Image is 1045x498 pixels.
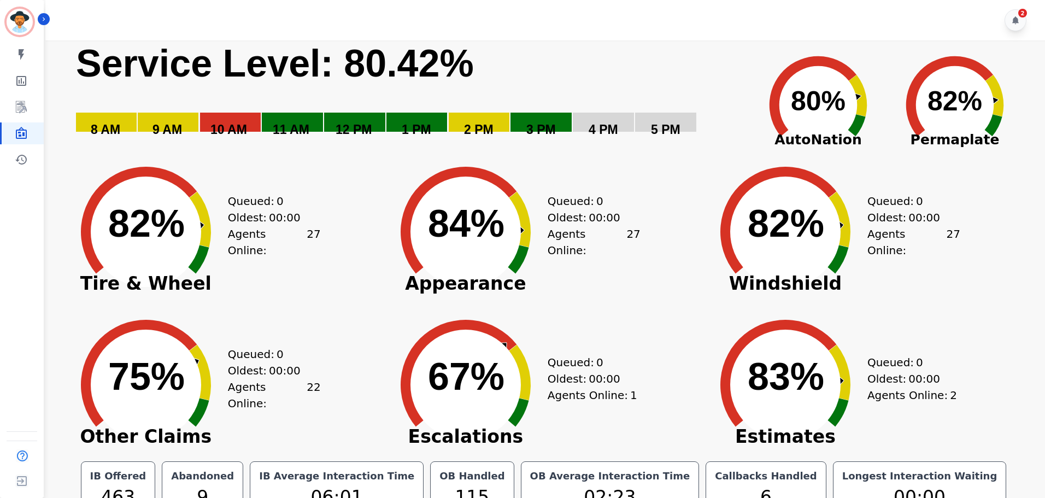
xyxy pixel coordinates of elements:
[464,122,494,137] text: 2 PM
[64,278,228,289] span: Tire & Wheel
[384,431,548,442] span: Escalations
[210,122,247,137] text: 10 AM
[228,346,310,362] div: Queued:
[277,193,284,209] span: 0
[887,130,1023,150] span: Permaplate
[548,226,641,259] div: Agents Online:
[75,40,748,153] svg: Service Level: 0%
[548,193,630,209] div: Queued:
[791,86,846,116] text: 80%
[908,371,940,387] span: 00:00
[867,226,960,259] div: Agents Online:
[916,354,923,371] span: 0
[703,431,867,442] span: Estimates
[748,355,824,398] text: 83%
[703,278,867,289] span: Windshield
[548,209,630,226] div: Oldest:
[307,226,320,259] span: 27
[437,468,507,484] div: OB Handled
[76,42,474,85] text: Service Level: 80.42%
[589,371,620,387] span: 00:00
[713,468,819,484] div: Callbacks Handled
[228,209,310,226] div: Oldest:
[528,468,692,484] div: OB Average Interaction Time
[840,468,1000,484] div: Longest Interaction Waiting
[589,209,620,226] span: 00:00
[277,346,284,362] span: 0
[526,122,556,137] text: 3 PM
[402,122,431,137] text: 1 PM
[589,122,618,137] text: 4 PM
[257,468,416,484] div: IB Average Interaction Time
[384,278,548,289] span: Appearance
[428,202,504,245] text: 84%
[651,122,680,137] text: 5 PM
[596,193,603,209] span: 0
[867,209,949,226] div: Oldest:
[867,387,960,403] div: Agents Online:
[307,379,320,412] span: 22
[428,355,504,398] text: 67%
[908,209,940,226] span: 00:00
[228,226,321,259] div: Agents Online:
[946,226,960,259] span: 27
[91,122,120,137] text: 8 AM
[867,371,949,387] div: Oldest:
[152,122,182,137] text: 9 AM
[108,355,185,398] text: 75%
[273,122,309,137] text: 11 AM
[64,431,228,442] span: Other Claims
[108,202,185,245] text: 82%
[916,193,923,209] span: 0
[169,468,236,484] div: Abandoned
[750,130,887,150] span: AutoNation
[626,226,640,259] span: 27
[269,362,301,379] span: 00:00
[867,193,949,209] div: Queued:
[7,9,33,35] img: Bordered avatar
[630,387,637,403] span: 1
[867,354,949,371] div: Queued:
[228,379,321,412] div: Agents Online:
[269,209,301,226] span: 00:00
[88,468,149,484] div: IB Offered
[228,362,310,379] div: Oldest:
[596,354,603,371] span: 0
[927,86,982,116] text: 82%
[548,354,630,371] div: Queued:
[228,193,310,209] div: Queued:
[548,371,630,387] div: Oldest:
[950,387,957,403] span: 2
[748,202,824,245] text: 82%
[548,387,641,403] div: Agents Online:
[1018,9,1027,17] div: 2
[336,122,372,137] text: 12 PM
